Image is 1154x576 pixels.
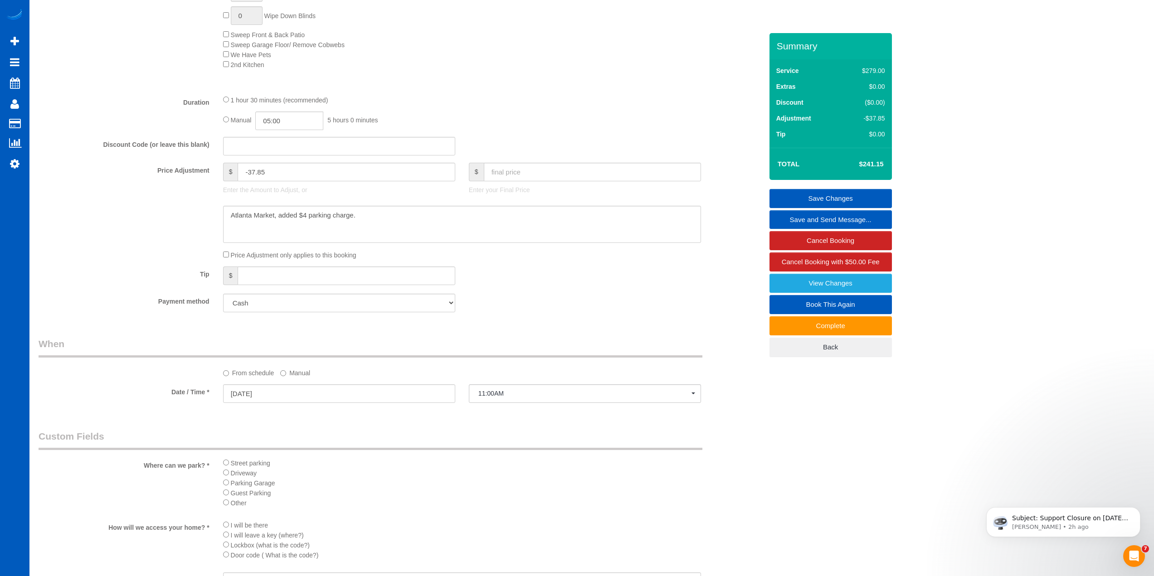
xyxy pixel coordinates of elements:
[973,488,1154,552] iframe: Intercom notifications message
[280,365,310,378] label: Manual
[769,231,892,250] a: Cancel Booking
[223,163,238,181] span: $
[769,338,892,357] a: Back
[469,384,701,403] button: 11:00AM
[776,66,799,75] label: Service
[769,189,892,208] a: Save Changes
[223,370,229,376] input: From schedule
[1123,545,1145,567] iframe: Intercom live chat
[223,365,274,378] label: From schedule
[769,210,892,229] a: Save and Send Message...
[231,41,345,48] span: Sweep Garage Floor/ Remove Cobwebs
[39,337,702,358] legend: When
[32,137,216,149] label: Discount Code (or leave this blank)
[32,520,216,532] label: How will we access your home? *
[776,130,786,139] label: Tip
[776,98,803,107] label: Discount
[231,61,264,68] span: 2nd Kitchen
[782,258,880,266] span: Cancel Booking with $50.00 Fee
[327,116,378,124] span: 5 hours 0 minutes
[231,252,356,259] span: Price Adjustment only applies to this booking
[769,274,892,293] a: View Changes
[769,316,892,335] a: Complete
[32,163,216,175] label: Price Adjustment
[469,163,484,181] span: $
[231,532,304,539] span: I will leave a key (where?)
[231,97,328,104] span: 1 hour 30 minutes (recommended)
[280,370,286,376] input: Manual
[223,384,455,403] input: MM/DD/YYYY
[231,542,310,549] span: Lockbox (what is the code?)
[32,458,216,470] label: Where can we park? *
[5,9,24,22] img: Automaid Logo
[223,266,238,285] span: $
[39,430,702,450] legend: Custom Fields
[264,12,316,19] span: Wipe Down Blinds
[777,41,887,51] h3: Summary
[769,252,892,271] a: Cancel Booking with $50.00 Fee
[231,31,305,39] span: Sweep Front & Back Patio
[231,116,252,124] span: Manual
[484,163,701,181] input: final price
[776,82,796,91] label: Extras
[231,479,275,487] span: Parking Garage
[843,66,885,75] div: $279.00
[843,98,885,107] div: ($0.00)
[223,185,455,194] p: Enter the Amount to Adjust, or
[843,82,885,91] div: $0.00
[32,266,216,279] label: Tip
[231,522,268,529] span: I will be there
[469,185,701,194] p: Enter your Final Price
[776,114,811,123] label: Adjustment
[778,160,800,168] strong: Total
[231,460,270,467] span: Street parking
[32,294,216,306] label: Payment method
[843,114,885,123] div: -$37.85
[832,160,883,168] h4: $241.15
[231,499,247,507] span: Other
[231,552,319,559] span: Door code ( What is the code?)
[478,390,691,397] span: 11:00AM
[769,295,892,314] a: Book This Again
[32,95,216,107] label: Duration
[231,470,257,477] span: Driveway
[231,489,271,497] span: Guest Parking
[843,130,885,139] div: $0.00
[231,51,271,58] span: We Have Pets
[1142,545,1149,552] span: 7
[32,384,216,397] label: Date / Time *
